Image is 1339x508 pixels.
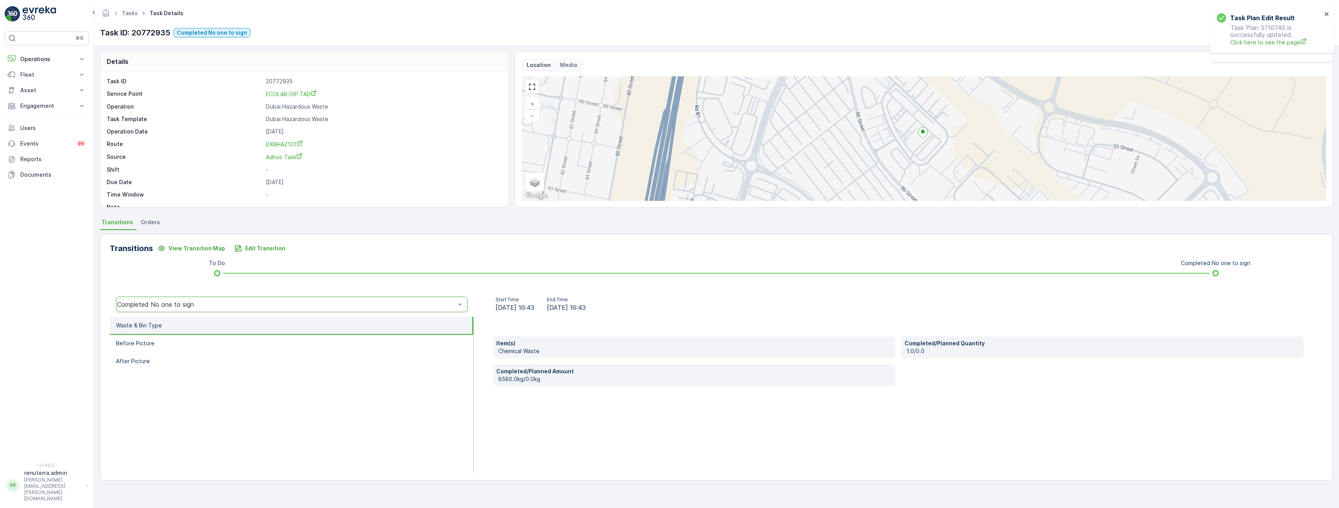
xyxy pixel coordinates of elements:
[20,102,73,110] p: Engagement
[496,297,534,303] p: Start Time
[527,61,551,69] p: Location
[20,140,72,148] p: Events
[153,242,230,255] button: View Transition Map
[266,203,500,211] p: -
[1230,38,1322,46] a: Click here to see the page
[23,6,56,22] img: logo_light-DOdMpM7g.png
[102,12,110,18] a: Homepage
[498,347,892,355] p: Chemical Waste
[266,191,500,199] p: -
[526,174,543,191] a: Layers
[107,128,263,135] p: Operation Date
[5,67,89,83] button: Fleet
[209,259,225,267] p: To Do
[107,191,263,199] p: Time Window
[560,61,577,69] p: Media
[107,57,128,66] p: Details
[266,141,303,148] span: DXBHAZ101
[117,301,455,308] div: Completed No one to sign
[141,218,160,226] span: Orders
[547,303,586,312] span: [DATE] 16:43
[266,140,500,148] a: DXBHAZ101
[122,10,138,16] a: Tasks
[524,191,549,201] img: Google
[5,167,89,183] a: Documents
[5,120,89,136] a: Users
[1230,13,1295,23] h3: Task Plan Edit Result
[245,244,285,252] p: Edit Transition
[102,218,133,226] span: Transitions
[526,81,538,93] a: View Fullscreen
[107,203,263,211] p: Note
[5,98,89,114] button: Engagement
[5,6,20,22] img: logo
[20,124,86,132] p: Users
[116,339,155,347] p: Before Picture
[100,27,170,39] p: Task ID: 20772935
[5,463,89,468] span: v 1.49.2
[230,242,290,255] button: Edit Transition
[148,9,185,17] span: Task Details
[20,171,86,179] p: Documents
[20,86,73,94] p: Asset
[110,243,153,254] p: Transitions
[498,375,892,383] p: 8580.0kg/0.0kg
[266,115,500,123] p: Dubai Hazardous Waste
[5,469,89,502] button: RRrenuterra.admin[PERSON_NAME][EMAIL_ADDRESS][PERSON_NAME][DOMAIN_NAME]
[5,51,89,67] button: Operations
[107,166,263,174] p: Shift
[1181,259,1250,267] p: Completed No one to sign
[905,339,1300,347] p: Completed/Planned Quantity
[76,35,83,41] p: ⌘B
[107,77,263,85] p: Task ID
[266,77,500,85] p: 20772935
[266,103,500,111] p: Dubai Hazardous Waste
[1324,11,1330,18] button: close
[7,479,19,492] div: RR
[20,71,73,79] p: Fleet
[169,244,225,252] p: View Transition Map
[177,29,247,37] p: Completed No one to sign
[526,98,538,110] a: Zoom In
[547,297,586,303] p: End Time
[5,151,89,167] a: Reports
[24,469,83,477] p: renuterra.admin
[20,55,73,63] p: Operations
[531,100,534,107] span: +
[107,153,263,161] p: Source
[266,128,500,135] p: [DATE]
[1217,24,1322,46] p: Task Plan 3716740 is successfully updated.
[174,28,250,37] button: Completed No one to sign
[266,91,317,97] span: ECOLAB-DIP TAD
[526,110,538,121] a: Zoom Out
[107,90,263,98] p: Service Point
[5,136,89,151] a: Events99
[20,155,86,163] p: Reports
[266,90,500,98] a: ECOLAB-DIP TAD
[266,153,500,161] a: Adhoc Task
[907,347,1300,355] p: 1.0/0.0
[107,140,263,148] p: Route
[266,178,500,186] p: [DATE]
[116,357,150,365] p: After Picture
[266,166,500,174] p: -
[24,477,83,502] p: [PERSON_NAME][EMAIL_ADDRESS][PERSON_NAME][DOMAIN_NAME]
[524,191,549,201] a: Open this area in Google Maps (opens a new window)
[266,154,302,160] span: Adhoc Task
[107,178,263,186] p: Due Date
[496,339,892,347] p: Item(s)
[496,303,534,312] span: [DATE] 16:43
[116,322,162,329] p: Waste & Bin Type
[107,115,263,123] p: Task Template
[5,83,89,98] button: Asset
[107,103,263,111] p: Operation
[531,112,534,119] span: −
[496,367,892,375] p: Completed/Planned Amount
[78,141,84,147] p: 99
